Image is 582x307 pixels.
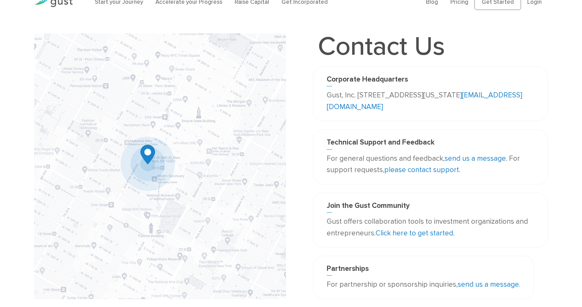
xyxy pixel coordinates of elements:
a: [EMAIL_ADDRESS][DOMAIN_NAME] [327,91,522,111]
a: send us a message [458,280,519,289]
h3: Join the Gust Community [327,201,534,213]
h3: Partnerships [327,264,520,276]
h3: Technical Support and Feedback [327,138,534,149]
a: please contact support [384,166,459,174]
p: Gust offers collaboration tools to investment organizations and entrepreneurs. . [327,216,534,239]
h1: Contact Us [313,33,450,60]
p: For general questions and feedback, . For support requests, . [327,153,534,176]
p: Gust, Inc. [STREET_ADDRESS][US_STATE] [327,89,534,113]
p: For partnership or sponsorship inquiries, . [327,279,520,290]
img: Map [34,33,286,299]
h3: Corporate Headquarters [327,75,534,86]
a: send us a message [445,154,506,163]
a: Click here to get started [376,229,453,237]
